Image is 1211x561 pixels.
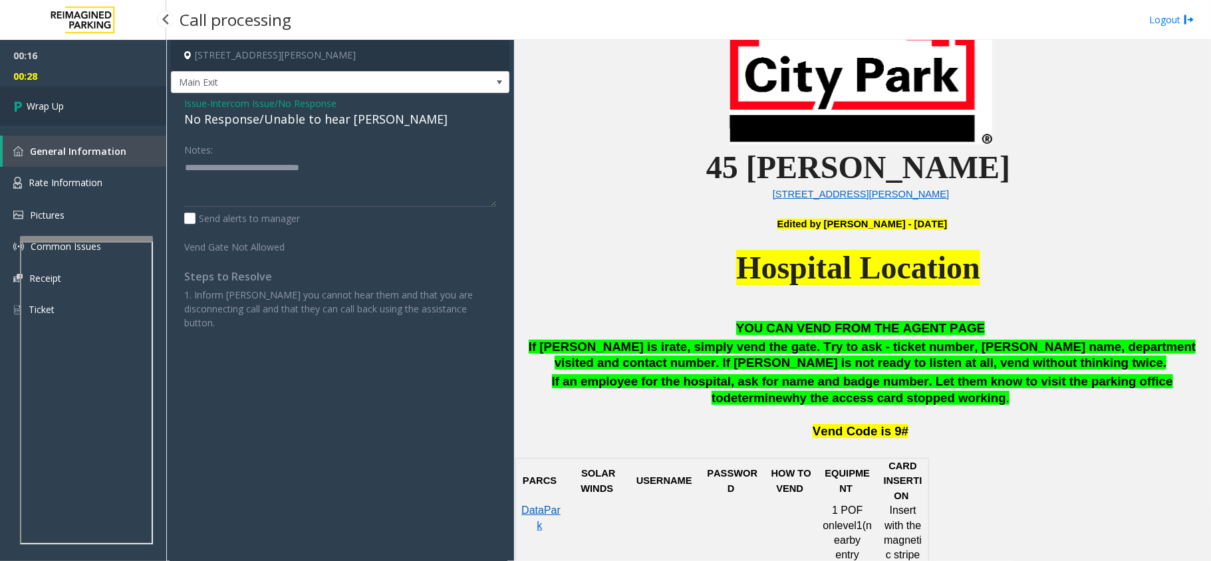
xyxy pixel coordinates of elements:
[181,235,314,254] label: Vend Gate Not Allowed
[736,250,980,285] span: Hospital Location
[773,189,950,199] a: [STREET_ADDRESS][PERSON_NAME]
[813,424,908,438] span: Vend Code is 9#
[13,211,23,219] img: 'icon'
[13,146,23,156] img: 'icon'
[581,468,618,493] span: SOLAR WINDS
[207,97,336,110] span: -
[30,209,65,221] span: Pictures
[184,271,496,283] h4: Steps to Resolve
[30,145,126,158] span: General Information
[173,3,298,36] h3: Call processing
[783,391,1006,405] span: why the access card stopped working
[823,505,865,530] span: 1 POF on
[29,176,102,189] span: Rate Information
[1149,13,1194,27] a: Logout
[3,136,166,167] a: General Information
[523,475,557,486] span: PARCS
[707,468,757,493] span: PASSWORD
[736,321,985,335] span: YOU CAN VEND FROM THE AGENT PAGE
[184,138,213,157] label: Notes:
[13,274,23,282] img: 'icon'
[1006,391,1009,405] span: .
[27,99,64,113] span: Wrap Up
[184,96,207,110] span: Issue
[210,96,336,110] span: Intercom Issue/No Response
[13,304,22,316] img: 'icon'
[771,468,814,493] span: HOW TO VEND
[777,219,948,229] b: Edited by [PERSON_NAME] - [DATE]
[724,391,783,405] span: determine
[184,211,300,225] label: Send alerts to manager
[171,40,509,71] h4: [STREET_ADDRESS][PERSON_NAME]
[184,110,496,128] div: No Response/Unable to hear [PERSON_NAME]
[706,150,1010,185] span: 45 [PERSON_NAME]
[184,288,496,330] p: 1. Inform [PERSON_NAME] you cannot hear them and that you are disconnecting call and that they ca...
[13,177,22,189] img: 'icon'
[529,340,1196,370] span: If [PERSON_NAME] is irate, simply vend the gate. Try to ask - ticket number, [PERSON_NAME] name, ...
[172,72,442,93] span: Main Exit
[552,374,1173,405] span: If an employee for the hospital, ask for name and badge number. Let them know to visit the parkin...
[1184,13,1194,27] img: logout
[857,520,863,531] span: 1
[521,505,561,530] a: DataPark
[835,520,857,531] span: level
[825,468,871,493] span: EQUIPMENT
[884,461,922,501] span: CARD INSERTION
[13,241,24,252] img: 'icon'
[636,475,692,486] span: USERNAME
